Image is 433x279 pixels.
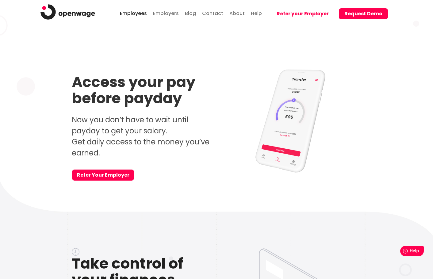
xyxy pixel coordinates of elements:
[118,4,148,21] a: Employees
[249,4,263,21] a: Help
[183,4,197,21] a: Blog
[151,4,180,21] a: Employers
[72,170,134,181] a: Refer Your Employer
[266,2,334,26] a: Refer your Employer
[40,4,95,20] img: logo.png
[247,68,335,174] img: Access your pay before payday
[334,2,388,26] a: Request Demo
[378,243,426,261] iframe: Help widget launcher
[271,8,334,19] button: Refer your Employer
[201,4,225,21] a: Contact
[72,72,195,109] strong: Access your pay before payday
[228,4,246,21] a: About
[72,114,212,159] p: Now you don’t have to wait until payday to get your salary. Get daily access to the money you’ve ...
[72,248,79,256] img: Peace of mind
[339,8,388,19] button: Request Demo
